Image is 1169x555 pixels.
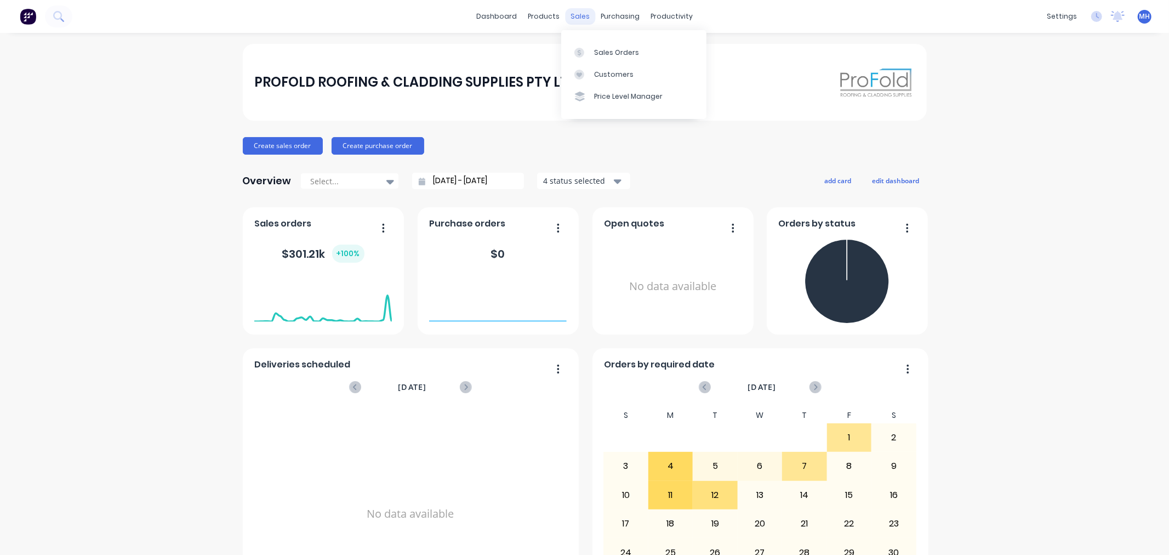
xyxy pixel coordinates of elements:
[872,424,916,451] div: 2
[693,510,737,537] div: 19
[243,170,292,192] div: Overview
[471,8,522,25] a: dashboard
[649,452,693,480] div: 4
[565,8,595,25] div: sales
[522,8,565,25] div: products
[604,452,648,480] div: 3
[828,424,871,451] div: 1
[604,510,648,537] div: 17
[243,137,323,155] button: Create sales order
[738,510,782,537] div: 20
[828,452,871,480] div: 8
[1041,8,1082,25] div: settings
[561,64,706,86] a: Customers
[604,482,648,509] div: 10
[648,407,693,423] div: M
[872,510,916,537] div: 23
[827,407,872,423] div: F
[693,482,737,509] div: 12
[429,217,505,230] span: Purchase orders
[543,175,612,186] div: 4 status selected
[748,381,776,393] span: [DATE]
[838,64,915,101] img: PROFOLD ROOFING & CLADDING SUPPLIES PTY LTD
[561,41,706,63] a: Sales Orders
[865,173,927,188] button: edit dashboard
[649,482,693,509] div: 11
[649,510,693,537] div: 18
[693,407,738,423] div: T
[872,482,916,509] div: 16
[828,482,871,509] div: 15
[738,452,782,480] div: 6
[254,71,578,93] div: PROFOLD ROOFING & CLADDING SUPPLIES PTY LTD
[738,407,783,423] div: W
[20,8,36,25] img: Factory
[783,452,826,480] div: 7
[872,452,916,480] div: 9
[604,358,715,371] span: Orders by required date
[782,407,827,423] div: T
[537,173,630,189] button: 4 status selected
[604,235,742,338] div: No data available
[254,217,311,230] span: Sales orders
[594,70,634,80] div: Customers
[778,217,856,230] span: Orders by status
[783,510,826,537] div: 21
[693,452,737,480] div: 5
[603,407,648,423] div: S
[398,381,426,393] span: [DATE]
[818,173,859,188] button: add card
[604,217,664,230] span: Open quotes
[1139,12,1150,21] span: MH
[828,510,871,537] div: 22
[595,8,645,25] div: purchasing
[332,137,424,155] button: Create purchase order
[561,86,706,107] a: Price Level Manager
[871,407,916,423] div: S
[783,482,826,509] div: 14
[594,48,639,58] div: Sales Orders
[491,246,505,262] div: $ 0
[645,8,698,25] div: productivity
[738,482,782,509] div: 13
[332,245,364,263] div: + 100 %
[282,245,364,263] div: $ 301.21k
[594,92,663,101] div: Price Level Manager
